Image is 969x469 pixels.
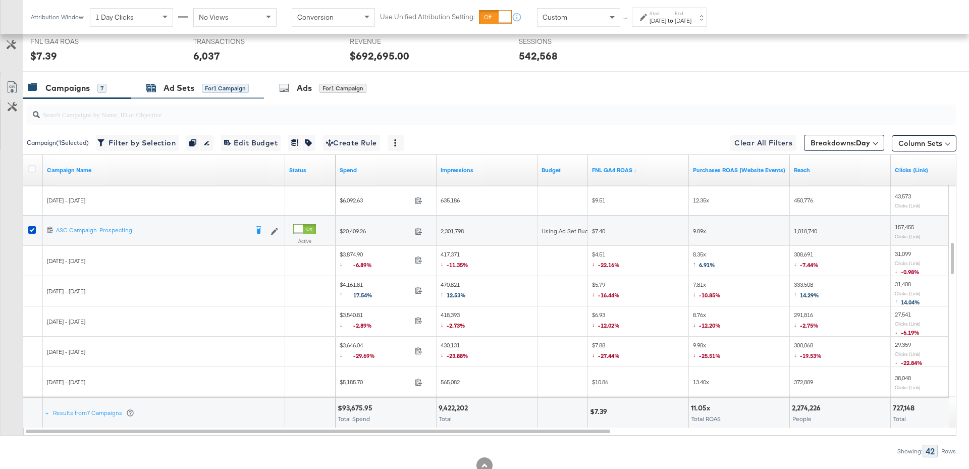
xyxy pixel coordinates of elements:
[691,403,713,413] div: 11.05x
[338,415,370,423] span: Total Spend
[441,250,468,271] span: 417,371
[734,137,792,149] span: Clear All Filters
[30,48,57,63] div: $7.39
[30,14,85,21] div: Attribution Window:
[895,290,921,296] sub: Clicks (Link)
[895,260,921,266] sub: Clicks (Link)
[895,328,901,335] span: ↓
[519,48,558,63] div: 542,568
[47,196,85,204] span: [DATE] - [DATE]
[199,13,229,22] span: No Views
[340,281,411,301] span: $4,161.81
[592,351,598,358] span: ↓
[892,135,956,151] button: Column Sets
[794,166,887,174] a: The number of people your ad was served to.
[592,321,598,328] span: ↓
[56,226,248,236] a: ASC Campaign_Prospecting
[895,321,921,327] sub: Clicks (Link)
[45,398,136,428] div: Results from7 Campaigns
[319,84,366,93] div: for 1 Campaign
[895,358,901,366] span: ↓
[941,448,956,455] div: Rows
[441,166,533,174] a: The number of times your ad was served. On mobile apps an ad is counted as served the first time ...
[447,291,466,299] span: 12.53%
[56,226,248,234] div: ASC Campaign_Prospecting
[794,351,800,358] span: ↓
[590,407,610,416] div: $7.39
[895,384,921,390] sub: Clicks (Link)
[693,166,786,174] a: The total value of the purchase actions divided by spend tracked by your Custom Audience pixel on...
[95,13,134,22] span: 1 Day Clicks
[340,250,411,271] span: $3,874.90
[794,250,819,271] span: 308,691
[40,100,871,120] input: Search Campaigns by Name, ID or Objective
[47,348,85,355] span: [DATE] - [DATE]
[895,202,921,209] sub: Clicks (Link)
[53,409,134,417] div: Results from 7 Campaigns
[441,227,464,235] span: 2,301,798
[598,261,620,269] span: -22.16%
[895,297,901,305] span: ↑
[895,233,921,239] sub: Clicks (Link)
[699,322,721,329] span: -12.20%
[693,196,709,204] span: 12.35x
[675,17,691,25] div: [DATE]
[289,166,332,174] a: Shows the current state of your Ad Campaign.
[340,378,411,386] span: $5,185.70
[598,322,620,329] span: -12.02%
[666,17,675,24] strong: to
[96,135,179,151] button: Filter by Selection
[97,84,106,93] div: 7
[800,352,822,359] span: -19.53%
[47,166,281,174] a: Your campaign name.
[441,281,466,301] span: 470,821
[592,290,598,298] span: ↓
[592,227,605,235] span: $7.40
[592,196,605,204] span: $9.51
[221,135,281,151] button: Edit Budget
[441,260,447,268] span: ↓
[447,261,468,269] span: -11.35%
[293,238,316,244] label: Active
[439,403,471,413] div: 9,422,202
[598,352,620,359] span: -27.44%
[901,359,923,367] span: -22.84%
[519,37,595,46] span: SESSIONS
[441,290,447,298] span: ↑
[693,341,721,362] span: 9.98x
[691,415,721,423] span: Total ROAS
[650,17,666,25] div: [DATE]
[338,403,375,413] div: $93,675.95
[650,10,666,17] label: Start:
[202,84,249,93] div: for 1 Campaign
[895,351,921,357] sub: Clicks (Link)
[804,135,884,151] button: Breakdowns:Day
[326,137,377,149] span: Create Rule
[811,138,870,148] span: Breakdowns:
[350,37,425,46] span: REVENUE
[439,415,452,423] span: Total
[621,17,631,21] span: ↑
[543,13,567,22] span: Custom
[699,261,715,269] span: 6.91%
[297,82,312,94] div: Ads
[794,341,822,362] span: 300,068
[353,352,383,359] span: -29.69%
[297,13,334,22] span: Conversion
[47,378,85,386] span: [DATE] - [DATE]
[901,268,920,276] span: -0.98%
[592,250,620,271] span: $4.51
[340,260,353,268] span: ↓
[340,341,411,362] span: $3,646.04
[794,227,817,235] span: 1,018,740
[542,166,584,174] a: The maximum amount you're willing to spend on your ads, on average each day or over the lifetime ...
[730,135,796,151] button: Clear All Filters
[895,280,911,288] span: 31,408
[441,378,460,386] span: 565,082
[340,227,411,235] span: $20,409.26
[895,310,911,318] span: 27,541
[592,378,608,386] span: $10.86
[193,48,220,63] div: 6,037
[340,321,353,328] span: ↓
[224,137,278,149] span: Edit Budget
